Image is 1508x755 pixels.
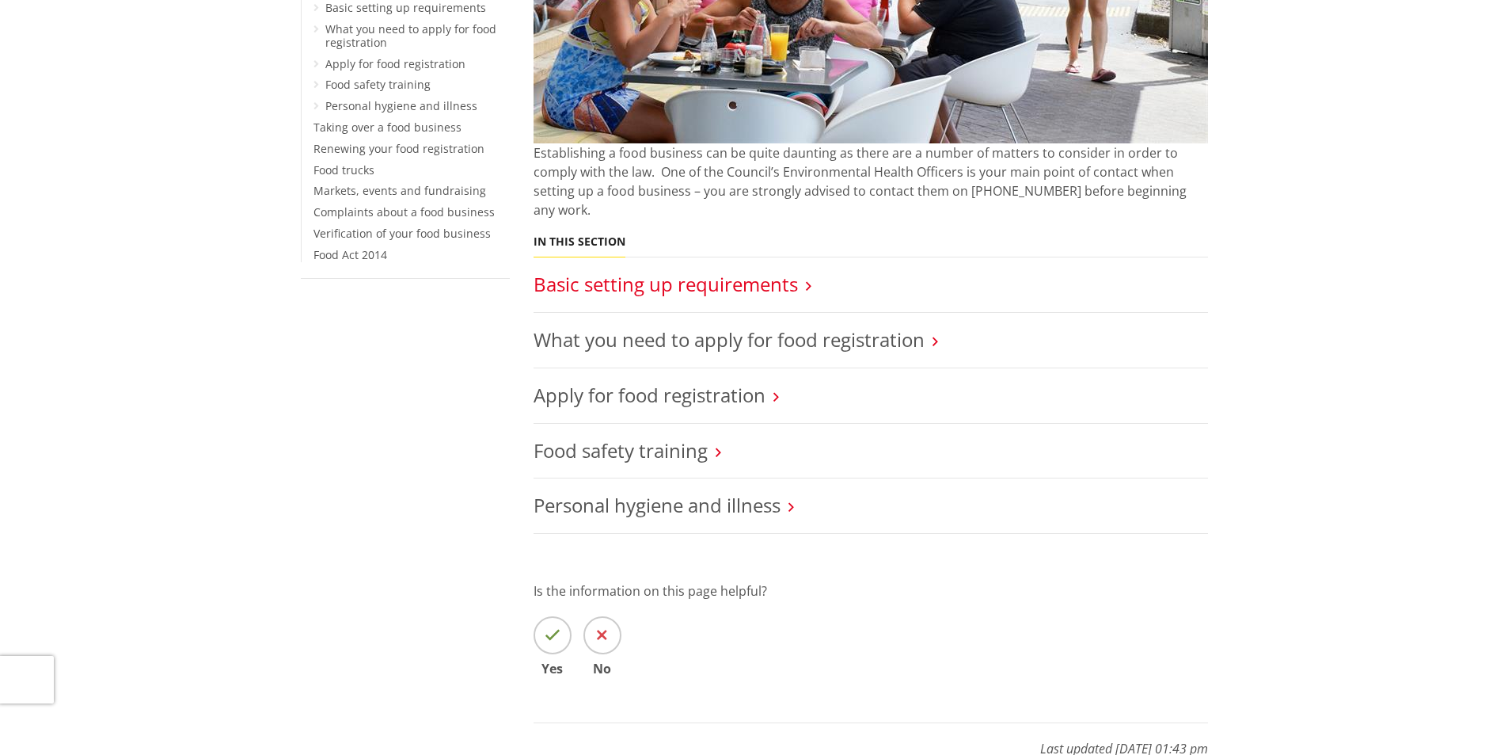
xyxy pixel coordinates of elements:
a: Apply for food registration [534,382,765,408]
a: Markets, events and fundraising [313,183,486,198]
h5: In this section [534,235,625,249]
a: Apply for food registration [325,56,465,71]
a: Renewing your food registration [313,141,484,156]
a: Food trucks [313,162,374,177]
a: Personal hygiene and illness [325,98,477,113]
a: What you need to apply for food registration [325,21,496,50]
p: Establishing a food business can be quite daunting as there are a number of matters to consider i... [534,143,1208,219]
a: Personal hygiene and illness [534,492,781,518]
a: Verification of your food business [313,226,491,241]
a: Food safety training [534,437,708,463]
a: Complaints about a food business [313,204,495,219]
span: No [583,662,621,675]
p: Is the information on this page helpful? [534,582,1208,601]
span: Yes [534,662,572,675]
a: Food Act 2014 [313,247,387,262]
a: Taking over a food business [313,120,462,135]
a: Basic setting up requirements [534,271,798,297]
a: What you need to apply for food registration [534,326,925,353]
a: Food safety training [325,77,431,92]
